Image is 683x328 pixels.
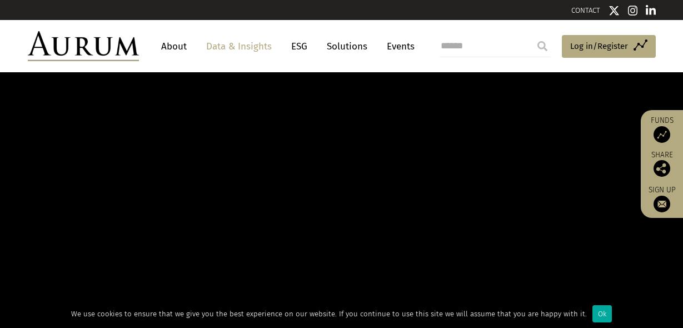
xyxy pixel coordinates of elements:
[570,39,628,53] span: Log in/Register
[201,36,277,57] a: Data & Insights
[381,36,415,57] a: Events
[646,116,677,143] a: Funds
[286,36,313,57] a: ESG
[646,5,656,16] img: Linkedin icon
[156,36,192,57] a: About
[654,160,670,177] img: Share this post
[571,6,600,14] a: CONTACT
[562,35,656,58] a: Log in/Register
[28,31,139,61] img: Aurum
[654,126,670,143] img: Access Funds
[531,35,554,57] input: Submit
[646,151,677,177] div: Share
[654,196,670,212] img: Sign up to our newsletter
[321,36,373,57] a: Solutions
[592,305,612,322] div: Ok
[628,5,638,16] img: Instagram icon
[609,5,620,16] img: Twitter icon
[646,185,677,212] a: Sign up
